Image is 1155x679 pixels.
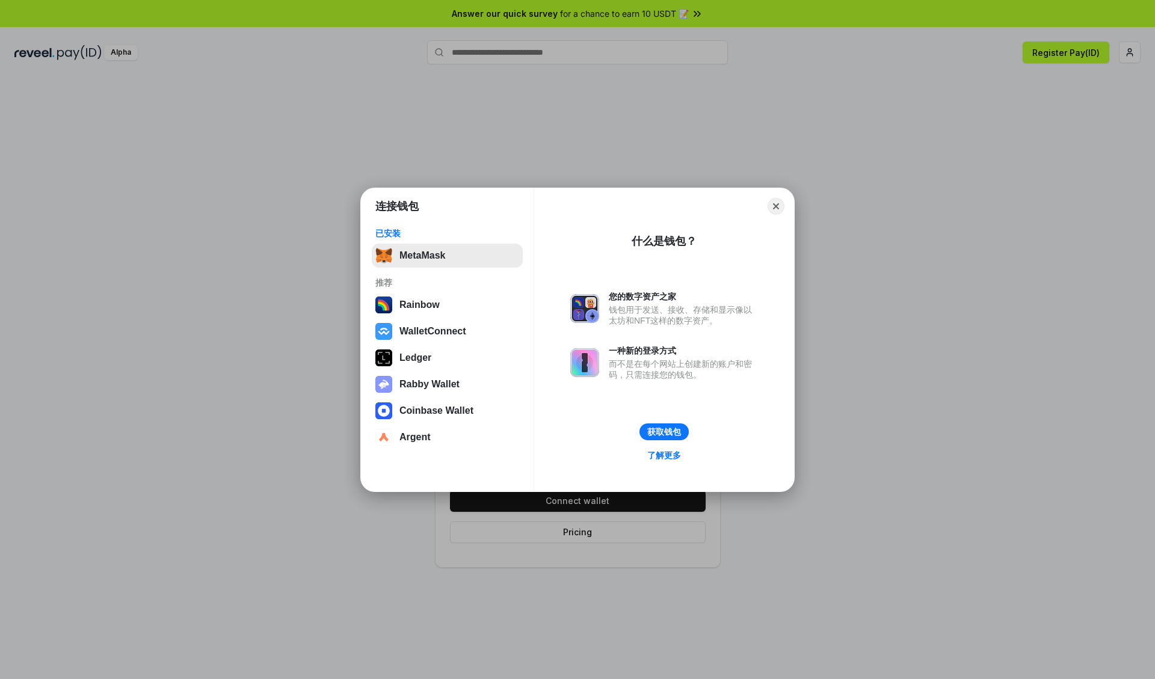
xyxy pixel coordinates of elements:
[399,405,473,416] div: Coinbase Wallet
[372,293,523,317] button: Rainbow
[372,425,523,449] button: Argent
[375,277,519,288] div: 推荐
[399,379,460,390] div: Rabby Wallet
[609,358,758,380] div: 而不是在每个网站上创建新的账户和密码，只需连接您的钱包。
[609,304,758,326] div: 钱包用于发送、接收、存储和显示像以太坊和NFT这样的数字资产。
[375,296,392,313] img: svg+xml,%3Csvg%20width%3D%22120%22%20height%3D%22120%22%20viewBox%3D%220%200%20120%20120%22%20fil...
[399,300,440,310] div: Rainbow
[768,198,784,215] button: Close
[372,346,523,370] button: Ledger
[375,247,392,264] img: svg+xml,%3Csvg%20fill%3D%22none%22%20height%3D%2233%22%20viewBox%3D%220%200%2035%2033%22%20width%...
[570,294,599,323] img: svg+xml,%3Csvg%20xmlns%3D%22http%3A%2F%2Fwww.w3.org%2F2000%2Fsvg%22%20fill%3D%22none%22%20viewBox...
[375,349,392,366] img: svg+xml,%3Csvg%20xmlns%3D%22http%3A%2F%2Fwww.w3.org%2F2000%2Fsvg%22%20width%3D%2228%22%20height%3...
[375,199,419,214] h1: 连接钱包
[647,450,681,461] div: 了解更多
[639,423,689,440] button: 获取钱包
[570,348,599,377] img: svg+xml,%3Csvg%20xmlns%3D%22http%3A%2F%2Fwww.w3.org%2F2000%2Fsvg%22%20fill%3D%22none%22%20viewBox...
[399,432,431,443] div: Argent
[609,291,758,302] div: 您的数字资产之家
[632,234,697,248] div: 什么是钱包？
[372,319,523,343] button: WalletConnect
[609,345,758,356] div: 一种新的登录方式
[647,426,681,437] div: 获取钱包
[375,228,519,239] div: 已安装
[375,376,392,393] img: svg+xml,%3Csvg%20xmlns%3D%22http%3A%2F%2Fwww.w3.org%2F2000%2Fsvg%22%20fill%3D%22none%22%20viewBox...
[372,372,523,396] button: Rabby Wallet
[372,244,523,268] button: MetaMask
[375,402,392,419] img: svg+xml,%3Csvg%20width%3D%2228%22%20height%3D%2228%22%20viewBox%3D%220%200%2028%2028%22%20fill%3D...
[375,323,392,340] img: svg+xml,%3Csvg%20width%3D%2228%22%20height%3D%2228%22%20viewBox%3D%220%200%2028%2028%22%20fill%3D...
[372,399,523,423] button: Coinbase Wallet
[640,447,688,463] a: 了解更多
[375,429,392,446] img: svg+xml,%3Csvg%20width%3D%2228%22%20height%3D%2228%22%20viewBox%3D%220%200%2028%2028%22%20fill%3D...
[399,250,445,261] div: MetaMask
[399,326,466,337] div: WalletConnect
[399,352,431,363] div: Ledger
